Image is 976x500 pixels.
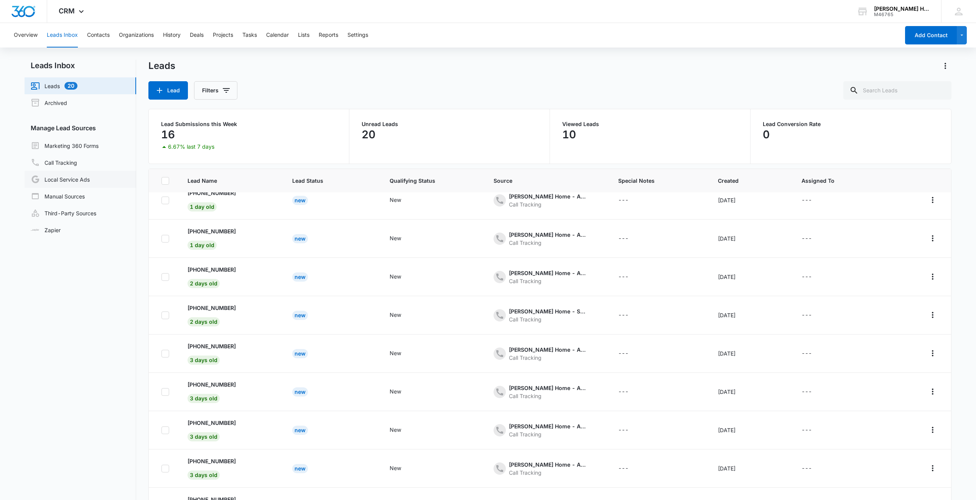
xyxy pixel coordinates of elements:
[509,430,586,438] div: Call Tracking
[562,128,576,141] p: 10
[31,81,77,90] a: Leads20
[292,350,308,357] a: New
[390,311,415,320] div: - - Select to Edit Field
[188,419,236,427] p: [PHONE_NUMBER]
[802,311,826,320] div: - - Select to Edit Field
[292,387,308,397] div: New
[927,462,939,474] button: Actions
[509,269,586,277] div: [PERSON_NAME] Home - Ads
[148,60,175,72] h1: Leads
[905,26,957,44] button: Add Contact
[718,311,783,319] div: [DATE]
[802,349,812,358] div: ---
[718,273,783,281] div: [DATE]
[163,23,181,48] button: History
[618,196,629,205] div: ---
[188,304,236,312] p: [PHONE_NUMBER]
[494,177,600,185] span: Source
[874,6,930,12] div: account name
[718,464,783,472] div: [DATE]
[347,23,368,48] button: Settings
[188,279,220,288] span: 2 days old
[213,23,233,48] button: Projects
[292,274,308,280] a: New
[31,208,96,218] a: Third-Party Sources
[802,464,826,473] div: - - Select to Edit Field
[927,270,939,283] button: Actions
[802,426,812,435] div: ---
[618,272,629,282] div: ---
[168,144,214,149] p: 6.67% last 7 days
[188,470,220,480] span: 3 days old
[194,81,237,100] button: Filters
[31,192,85,201] a: Manual Sources
[188,380,274,402] a: [PHONE_NUMBER]3 days old
[188,177,274,185] span: Lead Name
[31,158,77,167] a: Call Tracking
[188,227,274,248] a: [PHONE_NUMBER]1 day old
[390,387,401,395] div: New
[763,128,770,141] p: 0
[188,304,274,325] a: [PHONE_NUMBER]2 days old
[390,234,401,242] div: New
[148,81,188,100] button: Lead
[31,226,61,234] a: Zapier
[188,266,274,287] a: [PHONE_NUMBER]2 days old
[292,197,308,203] a: New
[188,380,236,389] p: [PHONE_NUMBER]
[718,177,783,185] span: Created
[763,121,939,127] p: Lead Conversion Rate
[618,272,642,282] div: - - Select to Edit Field
[802,196,826,205] div: - - Select to Edit Field
[188,266,236,274] p: [PHONE_NUMBER]
[319,23,338,48] button: Reports
[390,196,401,204] div: New
[25,60,136,71] h2: Leads Inbox
[161,128,175,141] p: 16
[292,196,308,205] div: New
[292,272,308,282] div: New
[509,469,586,477] div: Call Tracking
[618,387,642,397] div: - - Select to Edit Field
[188,202,217,211] span: 1 day old
[718,388,783,396] div: [DATE]
[509,239,586,247] div: Call Tracking
[618,311,642,320] div: - - Select to Edit Field
[14,23,38,48] button: Overview
[390,426,401,434] div: New
[927,194,939,206] button: Actions
[390,177,475,185] span: Qualifying Status
[188,241,217,250] span: 1 day old
[927,232,939,244] button: Actions
[292,312,308,318] a: New
[618,349,629,358] div: ---
[618,387,629,397] div: ---
[927,424,939,436] button: Actions
[802,387,812,397] div: ---
[292,311,308,320] div: New
[292,349,308,358] div: New
[292,464,308,473] div: New
[390,311,401,319] div: New
[188,227,236,235] p: [PHONE_NUMBER]
[188,457,236,465] p: [PHONE_NUMBER]
[927,309,939,321] button: Actions
[618,426,642,435] div: - - Select to Edit Field
[509,307,586,315] div: [PERSON_NAME] Home - Social
[188,356,220,365] span: 3 days old
[618,177,699,185] span: Special Notes
[390,464,401,472] div: New
[188,342,236,350] p: [PHONE_NUMBER]
[618,426,629,435] div: ---
[802,196,812,205] div: ---
[390,272,415,282] div: - - Select to Edit Field
[509,461,586,469] div: [PERSON_NAME] Home - Ads
[119,23,154,48] button: Organizations
[47,23,78,48] button: Leads Inbox
[927,347,939,359] button: Actions
[802,349,826,358] div: - - Select to Edit Field
[292,234,308,243] div: New
[390,426,415,435] div: - - Select to Edit Field
[362,128,375,141] p: 20
[292,177,371,185] span: Lead Status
